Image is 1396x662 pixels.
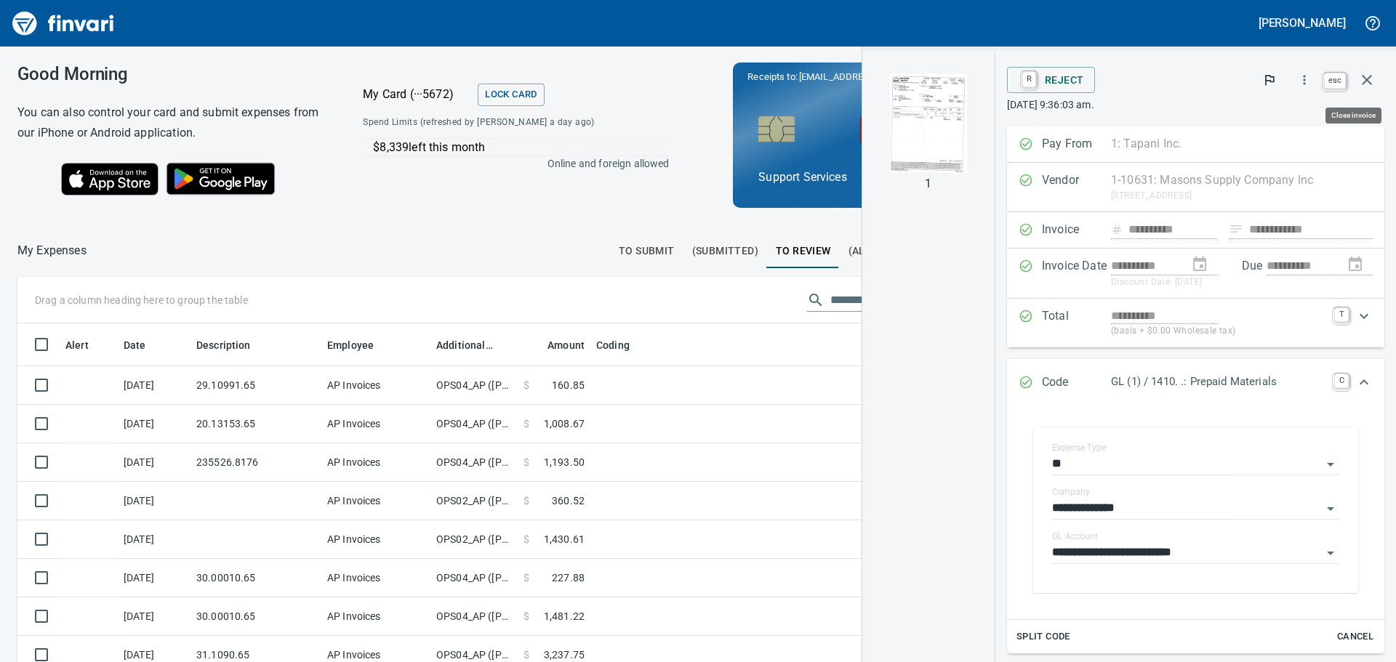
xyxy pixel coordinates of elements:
p: [DATE] 9:36:03 am. [1007,97,1384,112]
td: OPS02_AP ([PERSON_NAME], [PERSON_NAME], [PERSON_NAME], [PERSON_NAME]) [430,482,518,520]
td: [DATE] [118,559,190,597]
span: Coding [596,336,630,354]
p: Support Services [758,169,962,186]
td: OPS02_AP ([PERSON_NAME], [PERSON_NAME], [PERSON_NAME], [PERSON_NAME]) [430,520,518,559]
span: Reject [1019,68,1083,92]
span: Coding [596,336,649,354]
button: Open [1320,498,1341,519]
span: Description [196,336,270,354]
span: Amount [547,336,585,354]
p: GL (1) / 1410. .: Prepaid Materials [1111,374,1325,390]
span: (Submitted) [692,242,758,260]
td: [DATE] [118,482,190,520]
span: To Review [776,242,831,260]
span: 160.85 [552,378,585,392]
span: Additional Reviewer [436,336,512,354]
td: [DATE] [118,405,190,443]
td: 29.10991.65 [190,366,321,405]
span: 3,237.75 [544,647,585,662]
button: Lock Card [478,84,544,106]
td: 30.00010.65 [190,597,321,636]
img: Get it on Google Play [159,155,284,203]
a: C [1334,374,1349,388]
span: $ [523,493,529,508]
button: [PERSON_NAME] [1255,12,1349,34]
td: OPS04_AP ([PERSON_NAME], [PERSON_NAME], [PERSON_NAME], [PERSON_NAME], [PERSON_NAME]) [430,366,518,405]
td: OPS04_AP ([PERSON_NAME], [PERSON_NAME], [PERSON_NAME], [PERSON_NAME], [PERSON_NAME]) [430,597,518,636]
p: Total [1042,307,1111,339]
div: Expand [1007,407,1384,654]
span: $ [523,416,529,431]
span: Employee [327,336,374,354]
span: Alert [65,336,108,354]
button: Split Code [1013,626,1074,648]
a: esc [1324,73,1346,89]
td: OPS04_AP ([PERSON_NAME], [PERSON_NAME], [PERSON_NAME], [PERSON_NAME], [PERSON_NAME]) [430,405,518,443]
button: Open [1320,454,1341,475]
td: OPS04_AP ([PERSON_NAME], [PERSON_NAME], [PERSON_NAME], [PERSON_NAME], [PERSON_NAME]) [430,443,518,482]
span: $ [523,455,529,469]
span: Additional Reviewer [436,336,493,354]
p: My Card (···5672) [363,86,472,103]
span: Split Code [1016,629,1070,645]
span: Employee [327,336,393,354]
span: 1,430.61 [544,532,585,546]
a: R [1022,71,1036,87]
td: AP Invoices [321,443,430,482]
p: 1 [925,175,931,193]
span: [EMAIL_ADDRESS][DOMAIN_NAME] [798,70,950,84]
h3: Good Morning [17,64,326,84]
span: $ [523,378,529,392]
p: My Expenses [17,242,87,259]
td: AP Invoices [321,482,430,520]
span: Description [196,336,251,354]
span: $ [523,570,529,585]
span: (All Reviewable) [849,242,942,260]
td: AP Invoices [321,405,430,443]
td: [DATE] [118,443,190,482]
a: T [1334,307,1349,322]
td: AP Invoices [321,559,430,597]
button: More [1288,64,1320,96]
span: 1,008.67 [544,416,585,431]
td: AP Invoices [321,366,430,405]
p: $8,339 left this month [373,139,667,156]
span: Date [124,336,165,354]
td: 20.13153.65 [190,405,321,443]
label: GL Account [1052,532,1098,541]
span: Date [124,336,146,354]
td: 235526.8176 [190,443,321,482]
td: [DATE] [118,520,190,559]
img: Page 1 [890,74,966,173]
span: Spend Limits (refreshed by [PERSON_NAME] a day ago) [363,116,630,130]
button: Flag [1253,64,1285,96]
p: Code [1042,374,1111,392]
button: Open [1320,543,1341,563]
span: 227.88 [552,570,585,585]
td: [DATE] [118,597,190,636]
button: Lock Card [860,116,962,143]
p: (basis + $0.00 Wholesale tax) [1111,324,1325,339]
td: AP Invoices [321,520,430,559]
img: Download on the App Store [61,163,159,195]
span: 360.52 [552,493,585,508]
img: Finvari [9,6,118,41]
p: Drag a column heading here to group the table [35,293,248,307]
span: Alert [65,336,89,354]
label: Expense Type [1052,443,1106,452]
td: OPS04_AP ([PERSON_NAME], [PERSON_NAME], [PERSON_NAME], [PERSON_NAME], [PERSON_NAME]) [430,559,518,597]
span: Cancel [1336,629,1375,645]
nav: breadcrumb [17,242,87,259]
div: Expand [1007,359,1384,407]
span: $ [523,609,529,623]
span: 1,193.50 [544,455,585,469]
button: RReject [1007,67,1095,93]
label: Company [1052,488,1090,496]
p: Receipts to: [747,70,973,84]
h6: You can also control your card and submit expenses from our iPhone or Android application. [17,102,326,143]
td: AP Invoices [321,597,430,636]
span: 1,481.22 [544,609,585,623]
button: Cancel [1332,626,1379,648]
p: Online and foreign allowed [351,156,669,171]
